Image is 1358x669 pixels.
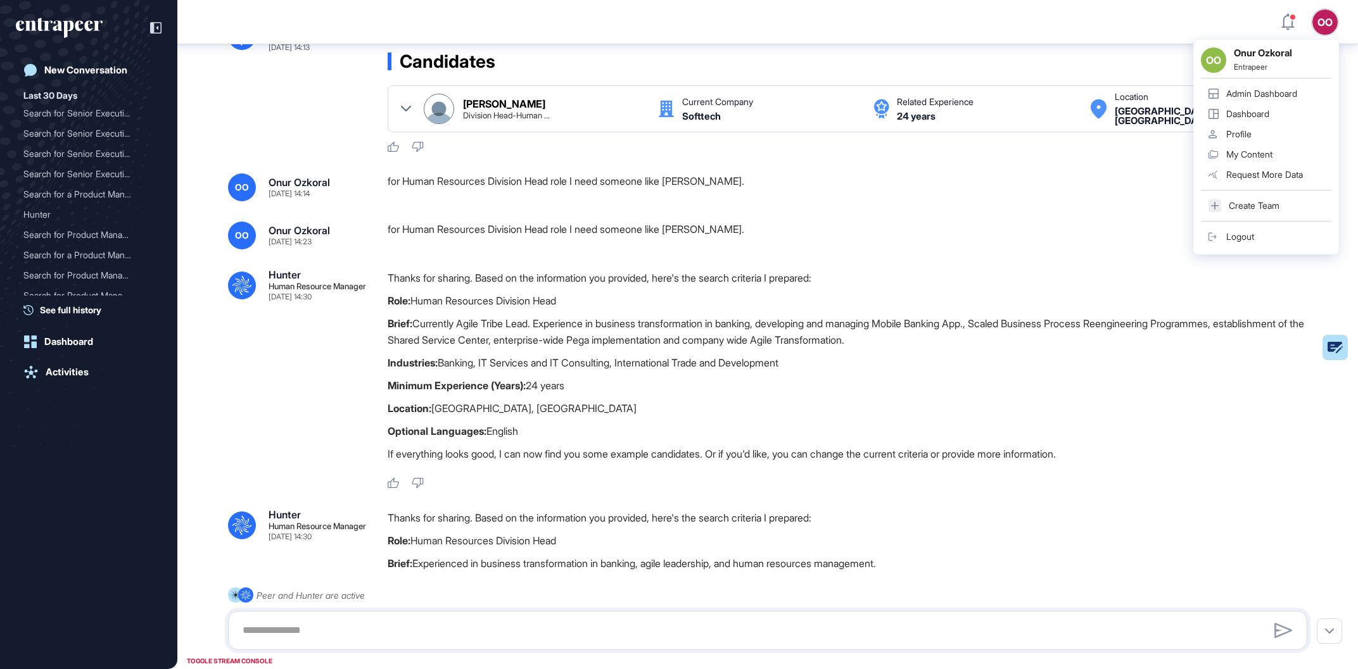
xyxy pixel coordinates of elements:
[23,144,144,164] div: Search for Senior Executi...
[388,555,1317,572] p: Experienced in business transformation in banking, agile leadership, and human resources management.
[897,111,936,121] div: 24 years
[23,123,144,144] div: Search for Senior Executi...
[23,265,144,285] div: Search for Product Manage...
[1115,106,1294,125] div: Istanbul, Istanbul, Turkey Turkey,
[388,379,526,392] strong: Minimum Experience (Years):
[388,294,410,307] strong: Role:
[16,58,162,83] a: New Conversation
[463,111,550,120] div: Division Head-Human Resources at Türkiye İş Bankası company
[388,222,1317,249] div: for Human Resources Division Head role I need someone like [PERSON_NAME].
[44,65,127,76] div: New Conversation
[388,400,1317,416] p: [GEOGRAPHIC_DATA], [GEOGRAPHIC_DATA]
[388,580,438,592] strong: Industries:
[23,103,144,123] div: Search for Senior Executi...
[388,423,1317,439] p: English
[400,53,495,70] span: Candidates
[23,245,154,265] div: Search for a Product Manager with 5-8 years of AI Agent Development Experience in MENA
[463,99,545,109] div: [PERSON_NAME]
[235,182,249,192] span: OO
[23,225,144,245] div: Search for Product Manage...
[388,532,1317,549] p: Human Resources Division Head
[40,303,101,316] span: See full history
[23,303,162,316] a: See full history
[388,578,1317,594] p: Banking
[388,315,1317,348] p: Currently Agile Tribe Lead. Experience in business transformation in banking, developing and mana...
[257,587,365,603] div: Peer and Hunter are active
[388,425,486,437] strong: Optional Languages:
[184,653,276,669] div: TOGGLE STREAM CONSOLE
[269,293,312,301] div: [DATE] 14:30
[269,270,301,280] div: Hunter
[269,225,330,235] div: Onur Ozkoral
[269,510,301,520] div: Hunter
[682,111,721,121] div: Softtech
[23,265,154,285] div: Search for Product Manager with 5-8 Years of AI Agent Development Experience in MENA
[424,94,454,123] img: Ali Yalçın
[23,164,154,184] div: Search for Senior Executives in Digital Banking and Payments for Kuveyt Türk Delegation in Europe
[269,533,312,541] div: [DATE] 14:30
[23,285,154,306] div: Search for Product Manager with 5-8 Years Experience in AI Agent Development in MENA
[16,18,103,38] div: entrapeer-logo
[46,366,89,378] div: Activities
[269,282,366,291] div: Human Resource Manager
[388,446,1317,462] p: If everything looks good, I can now find you some example candidates. Or if you'd like, you can c...
[388,270,1317,286] p: Thanks for sharing. Based on the information you provided, here's the search criteria I prepared:
[269,238,312,246] div: [DATE] 14:23
[23,204,154,225] div: Hunter
[388,377,1317,394] p: 24 years
[23,88,77,103] div: Last 30 Days
[388,356,438,369] strong: Industries:
[388,317,412,330] strong: Brief:
[23,204,144,225] div: Hunter
[388,292,1317,309] p: Human Resources Division Head
[388,557,412,570] strong: Brief:
[388,534,410,547] strong: Role:
[23,285,144,306] div: Search for Product Manage...
[16,329,162,354] a: Dashboard
[1115,92,1148,101] div: Location
[23,184,154,204] div: Search for a Product Manager with AI Agent Development Experience in MENA
[23,123,154,144] div: Search for Senior Executives in Digital Banking at Coop Bank, Luminor, Lunar, Tuum, and Doconomy
[897,97,974,106] div: Related Experience
[23,245,144,265] div: Search for a Product Mana...
[23,184,144,204] div: Search for a Product Mana...
[16,360,162,385] a: Activities
[1312,9,1338,35] button: OO
[235,230,249,241] span: OO
[269,177,330,187] div: Onur Ozkoral
[388,510,1317,526] p: Thanks for sharing. Based on the information you provided, here's the search criteria I prepared:
[269,44,310,51] div: [DATE] 14:13
[269,522,366,530] div: Human Resource Manager
[23,164,144,184] div: Search for Senior Executi...
[388,173,1317,201] div: for Human Resources Division Head role I need someone like [PERSON_NAME].
[23,103,154,123] div: Search for Senior Executives and Directors at Coop Pank AS in Digital Banking and IT
[23,225,154,245] div: Search for Product Manager with AI Agent Development Experience in MENA
[682,97,753,106] div: Current Company
[44,336,93,347] div: Dashboard
[388,354,1317,371] p: Banking, IT Services and IT Consulting, International Trade and Development
[23,144,154,164] div: Search for Senior Executives in Digital Banking and Fintech in Estonia and Sweden
[269,190,310,197] div: [DATE] 14:14
[388,402,431,415] strong: Location:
